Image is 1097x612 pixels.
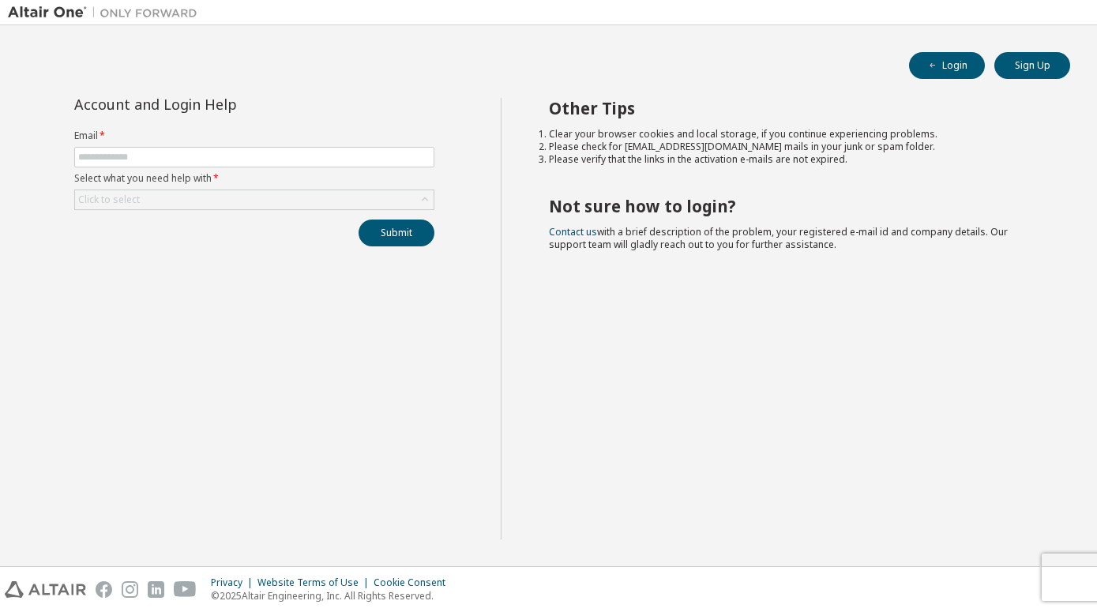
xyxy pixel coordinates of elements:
[211,589,455,603] p: © 2025 Altair Engineering, Inc. All Rights Reserved.
[994,52,1070,79] button: Sign Up
[257,576,374,589] div: Website Terms of Use
[78,193,140,206] div: Click to select
[148,581,164,598] img: linkedin.svg
[909,52,985,79] button: Login
[359,220,434,246] button: Submit
[549,196,1042,216] h2: Not sure how to login?
[549,225,1008,251] span: with a brief description of the problem, your registered e-mail id and company details. Our suppo...
[549,225,597,238] a: Contact us
[211,576,257,589] div: Privacy
[74,172,434,185] label: Select what you need help with
[174,581,197,598] img: youtube.svg
[549,153,1042,166] li: Please verify that the links in the activation e-mails are not expired.
[74,98,363,111] div: Account and Login Help
[122,581,138,598] img: instagram.svg
[8,5,205,21] img: Altair One
[5,581,86,598] img: altair_logo.svg
[549,141,1042,153] li: Please check for [EMAIL_ADDRESS][DOMAIN_NAME] mails in your junk or spam folder.
[549,98,1042,118] h2: Other Tips
[74,130,434,142] label: Email
[374,576,455,589] div: Cookie Consent
[96,581,112,598] img: facebook.svg
[549,128,1042,141] li: Clear your browser cookies and local storage, if you continue experiencing problems.
[75,190,434,209] div: Click to select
